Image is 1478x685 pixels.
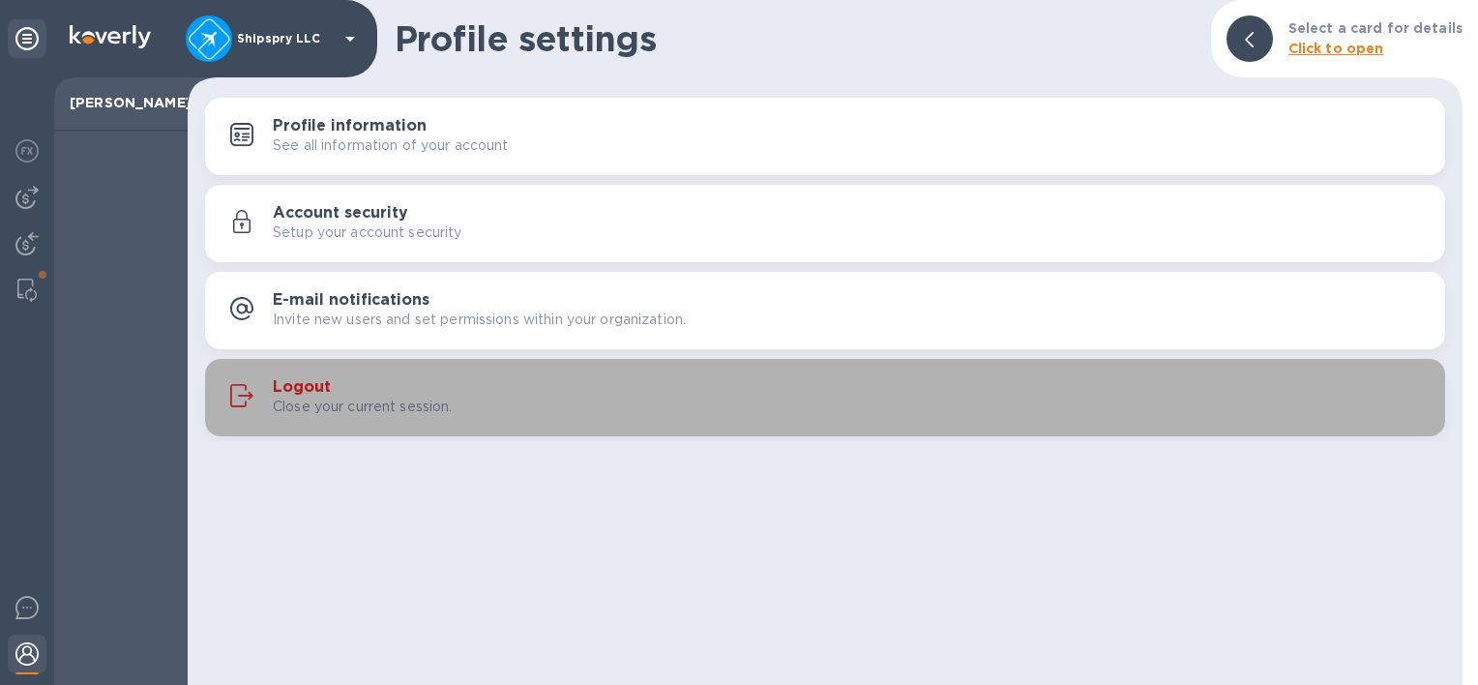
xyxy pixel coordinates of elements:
[70,93,172,112] p: [PERSON_NAME]
[8,19,46,58] div: Unpin categories
[1288,41,1384,56] b: Click to open
[273,135,509,156] p: See all information of your account
[205,359,1445,436] button: LogoutClose your current session.
[395,18,1196,59] h1: Profile settings
[237,32,334,45] p: Shipspry LLC
[273,397,453,417] p: Close your current session.
[205,185,1445,262] button: Account securitySetup your account security
[273,204,408,223] h3: Account security
[1288,20,1463,36] b: Select a card for details
[70,25,151,48] img: Logo
[273,378,331,397] h3: Logout
[205,272,1445,349] button: E-mail notificationsInvite new users and set permissions within your organization.
[15,139,39,163] img: Foreign exchange
[205,98,1445,175] button: Profile informationSee all information of your account
[273,223,462,243] p: Setup your account security
[273,291,429,310] h3: E-mail notifications
[273,310,686,330] p: Invite new users and set permissions within your organization.
[273,117,427,135] h3: Profile information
